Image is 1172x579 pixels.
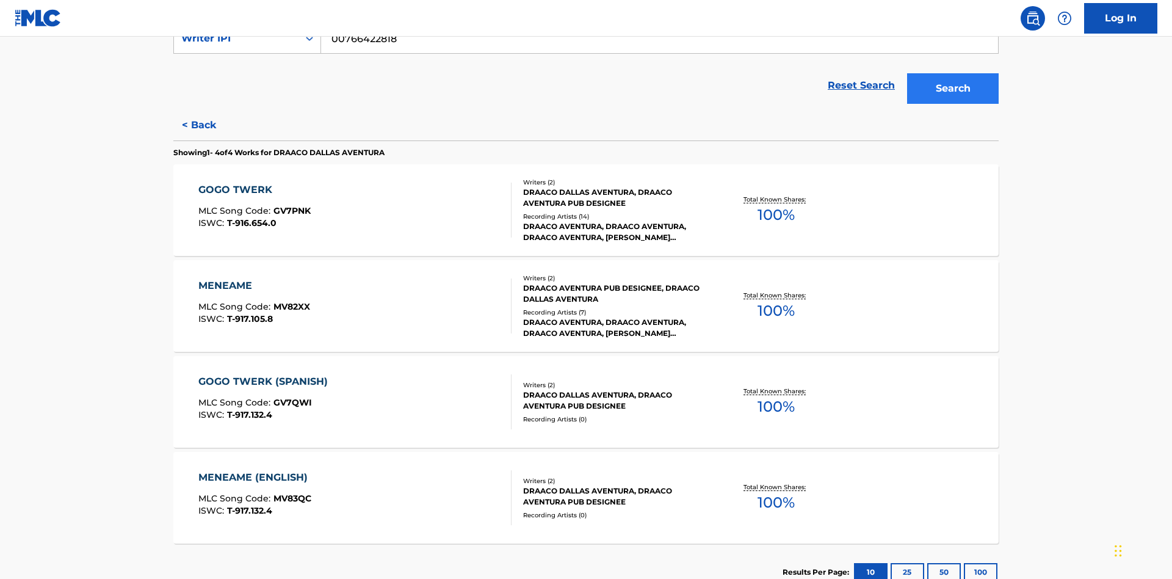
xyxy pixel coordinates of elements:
span: MV83QC [273,493,311,504]
button: < Back [173,110,247,140]
form: Search Form [173,23,999,110]
span: MLC Song Code : [198,301,273,312]
div: Writer IPI [181,31,291,46]
span: GV7PNK [273,205,311,216]
a: MENEAME (ENGLISH)MLC Song Code:MV83QCISWC:T-917.132.4Writers (2)DRAACO DALLAS AVENTURA, DRAACO AV... [173,452,999,544]
span: 100 % [758,204,795,226]
div: MENEAME [198,279,310,293]
a: MENEAMEMLC Song Code:MV82XXISWC:T-917.105.8Writers (2)DRAACO AVENTURA PUB DESIGNEE, DRAACO DALLAS... [173,260,999,352]
span: ISWC : [198,505,227,516]
p: Showing 1 - 4 of 4 Works for DRAACO DALLAS AVENTURA [173,147,385,158]
div: DRAACO DALLAS AVENTURA, DRAACO AVENTURA PUB DESIGNEE [523,486,707,508]
a: GOGO TWERK (SPANISH)MLC Song Code:GV7QWIISWC:T-917.132.4Writers (2)DRAACO DALLAS AVENTURA, DRAACO... [173,356,999,448]
div: GOGO TWERK [198,183,311,197]
span: MLC Song Code : [198,397,273,408]
div: Recording Artists ( 7 ) [523,308,707,317]
p: Total Known Shares: [743,195,809,204]
div: DRAACO AVENTURA, DRAACO AVENTURA, DRAACO AVENTURA, [PERSON_NAME] AVENTURA, DRAACO AVENTURA [523,221,707,243]
span: ISWC : [198,409,227,420]
div: DRAACO AVENTURA PUB DESIGNEE, DRAACO DALLAS AVENTURA [523,283,707,305]
a: GOGO TWERKMLC Song Code:GV7PNKISWC:T-916.654.0Writers (2)DRAACO DALLAS AVENTURA, DRAACO AVENTURA ... [173,164,999,256]
div: DRAACO DALLAS AVENTURA, DRAACO AVENTURA PUB DESIGNEE [523,187,707,209]
span: MLC Song Code : [198,205,273,216]
span: 100 % [758,396,795,418]
div: Recording Artists ( 0 ) [523,511,707,520]
iframe: Chat Widget [1111,520,1172,579]
div: DRAACO DALLAS AVENTURA, DRAACO AVENTURA PUB DESIGNEE [523,390,707,412]
span: 100 % [758,300,795,322]
p: Total Known Shares: [743,387,809,396]
div: Writers ( 2 ) [523,476,707,486]
p: Total Known Shares: [743,482,809,492]
span: GV7QWI [273,397,312,408]
span: T-917.132.4 [227,505,272,516]
img: MLC Logo [15,9,62,27]
div: Help [1052,6,1077,31]
span: ISWC : [198,313,227,324]
div: Drag [1115,533,1122,569]
div: DRAACO AVENTURA, DRAACO AVENTURA, DRAACO AVENTURA, [PERSON_NAME] AVENTURA, DRAACO AVENTURA [523,317,707,339]
span: T-916.654.0 [227,217,277,228]
div: Writers ( 2 ) [523,178,707,187]
a: Public Search [1021,6,1045,31]
span: MV82XX [273,301,310,312]
div: MENEAME (ENGLISH) [198,470,314,485]
div: Recording Artists ( 14 ) [523,212,707,221]
img: search [1025,11,1040,26]
div: Writers ( 2 ) [523,381,707,390]
span: 100 % [758,492,795,514]
button: Search [907,73,999,104]
span: T-917.105.8 [227,313,273,324]
span: ISWC : [198,217,227,228]
a: Log In [1084,3,1157,34]
a: Reset Search [822,72,901,99]
p: Results Per Page: [783,567,852,578]
div: Recording Artists ( 0 ) [523,415,707,424]
img: help [1057,11,1072,26]
div: Writers ( 2 ) [523,274,707,283]
span: MLC Song Code : [198,493,273,504]
div: GOGO TWERK (SPANISH) [198,374,334,389]
span: T-917.132.4 [227,409,272,420]
p: Total Known Shares: [743,291,809,300]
